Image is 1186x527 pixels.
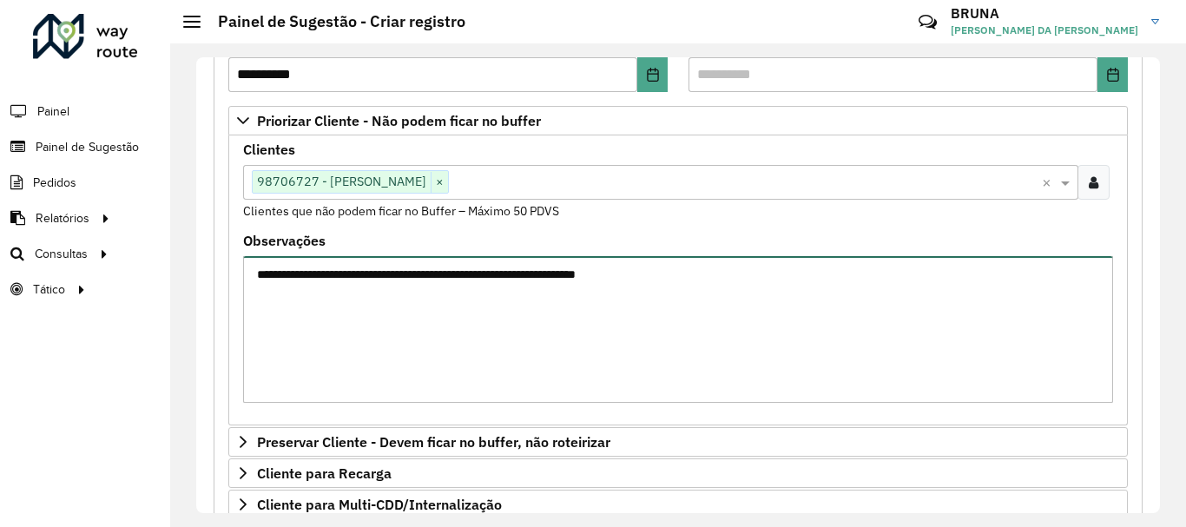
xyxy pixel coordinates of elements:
span: Priorizar Cliente - Não podem ficar no buffer [257,114,541,128]
span: Painel [37,102,69,121]
div: Priorizar Cliente - Não podem ficar no buffer [228,135,1128,425]
a: Priorizar Cliente - Não podem ficar no buffer [228,106,1128,135]
span: Clear all [1042,172,1057,193]
button: Choose Date [637,57,668,92]
span: Relatórios [36,209,89,227]
span: Cliente para Multi-CDD/Internalização [257,497,502,511]
span: Cliente para Recarga [257,466,392,480]
span: × [431,172,448,193]
h2: Painel de Sugestão - Criar registro [201,12,465,31]
span: Consultas [35,245,88,263]
label: Observações [243,230,326,251]
label: Clientes [243,139,295,160]
span: Painel de Sugestão [36,138,139,156]
span: Preservar Cliente - Devem ficar no buffer, não roteirizar [257,435,610,449]
a: Contato Rápido [909,3,946,41]
span: Tático [33,280,65,299]
span: [PERSON_NAME] DA [PERSON_NAME] [951,23,1138,38]
h3: BRUNA [951,5,1138,22]
a: Preservar Cliente - Devem ficar no buffer, não roteirizar [228,427,1128,457]
span: Pedidos [33,174,76,192]
a: Cliente para Multi-CDD/Internalização [228,490,1128,519]
a: Cliente para Recarga [228,458,1128,488]
button: Choose Date [1097,57,1128,92]
span: 98706727 - [PERSON_NAME] [253,171,431,192]
small: Clientes que não podem ficar no Buffer – Máximo 50 PDVS [243,203,559,219]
